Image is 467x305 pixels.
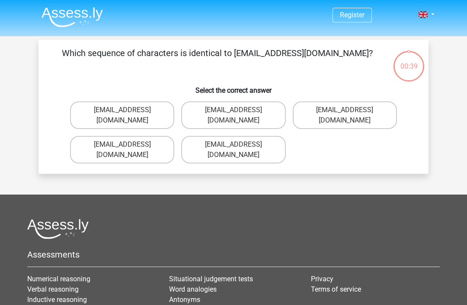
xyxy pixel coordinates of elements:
h5: Assessments [27,249,440,260]
a: Privacy [311,275,333,283]
label: [EMAIL_ADDRESS][DOMAIN_NAME] [70,101,174,129]
a: Verbal reasoning [27,285,79,293]
h6: Select the correct answer [52,79,415,94]
a: Terms of service [311,285,361,293]
img: Assessly [42,7,103,27]
a: Inductive reasoning [27,296,87,304]
label: [EMAIL_ADDRESS][DOMAIN_NAME] [181,136,285,164]
div: 00:39 [393,50,425,72]
label: [EMAIL_ADDRESS][DOMAIN_NAME] [70,136,174,164]
a: Antonyms [169,296,200,304]
img: Assessly logo [27,219,89,239]
label: [EMAIL_ADDRESS][DOMAIN_NAME] [181,101,285,129]
a: Situational judgement tests [169,275,253,283]
p: Which sequence of characters is identical to [EMAIL_ADDRESS][DOMAIN_NAME]? [52,47,382,72]
a: Register [340,11,365,19]
a: Numerical reasoning [27,275,90,283]
a: Word analogies [169,285,217,293]
label: [EMAIL_ADDRESS][DOMAIN_NAME] [293,101,397,129]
